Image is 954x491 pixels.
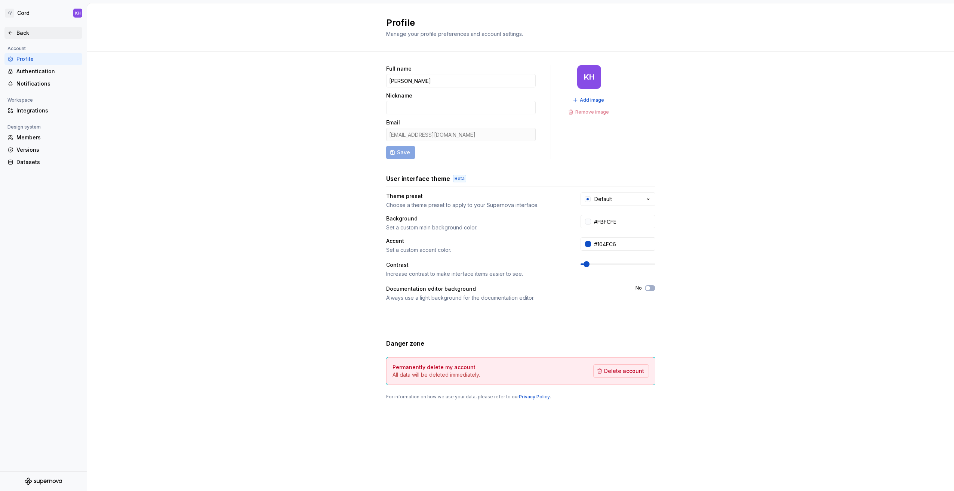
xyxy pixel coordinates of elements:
[594,195,612,203] div: Default
[386,224,567,231] div: Set a custom main background color.
[570,95,607,105] button: Add image
[604,367,644,375] span: Delete account
[636,285,642,291] label: No
[16,107,79,114] div: Integrations
[4,78,82,90] a: Notifications
[16,146,79,154] div: Versions
[453,175,466,182] div: Beta
[17,9,30,17] div: Cord
[16,158,79,166] div: Datasets
[591,215,655,228] input: #FFFFFF
[386,92,412,99] label: Nickname
[4,44,29,53] div: Account
[16,55,79,63] div: Profile
[580,97,604,103] span: Add image
[581,192,655,206] button: Default
[386,31,523,37] span: Manage your profile preferences and account settings.
[4,96,36,105] div: Workspace
[593,364,649,378] button: Delete account
[4,132,82,143] a: Members
[4,65,82,77] a: Authentication
[386,215,567,222] div: Background
[16,80,79,87] div: Notifications
[16,134,79,141] div: Members
[16,68,79,75] div: Authentication
[386,246,567,254] div: Set a custom accent color.
[386,192,567,200] div: Theme preset
[4,123,44,132] div: Design system
[4,105,82,117] a: Integrations
[386,261,567,269] div: Contrast
[393,364,476,371] h4: Permanently delete my account
[4,156,82,168] a: Datasets
[386,394,655,400] div: For information on how we use your data, please refer to our .
[386,119,400,126] label: Email
[4,27,82,39] a: Back
[386,285,622,293] div: Documentation editor background
[584,74,594,80] div: KH
[386,174,450,183] h3: User interface theme
[386,339,424,348] h3: Danger zone
[5,9,14,18] div: C/
[25,478,62,485] svg: Supernova Logo
[386,294,622,302] div: Always use a light background for the documentation editor.
[4,144,82,156] a: Versions
[4,53,82,65] a: Profile
[75,10,81,16] div: KH
[393,371,480,379] p: All data will be deleted immediately.
[386,65,412,72] label: Full name
[386,270,567,278] div: Increase contrast to make interface items easier to see.
[16,29,79,37] div: Back
[1,5,85,21] button: C/CordKH
[386,17,646,29] h2: Profile
[386,201,567,209] div: Choose a theme preset to apply to your Supernova interface.
[386,237,567,245] div: Accent
[591,237,655,251] input: #104FC6
[519,394,550,399] a: Privacy Policy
